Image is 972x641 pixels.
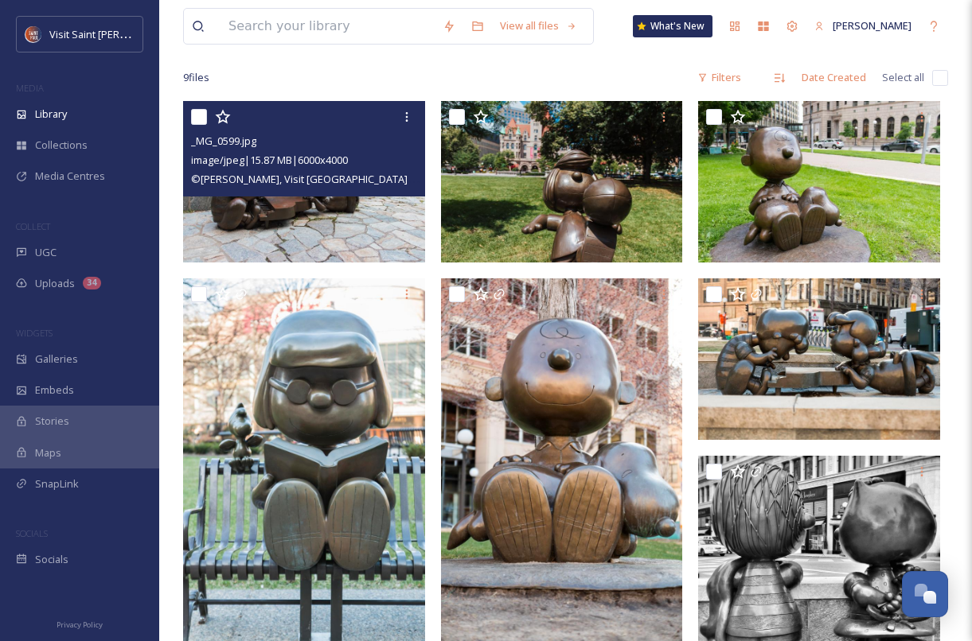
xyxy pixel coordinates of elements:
span: Stories [35,414,69,429]
span: Visit Saint [PERSON_NAME] [49,26,177,41]
span: Media Centres [35,169,105,184]
span: Privacy Policy [57,620,103,630]
span: Galleries [35,352,78,367]
img: 059-3-0683_jpeg.jpg [698,278,940,440]
a: Privacy Policy [57,614,103,633]
span: © [PERSON_NAME], Visit [GEOGRAPHIC_DATA][PERSON_NAME] [191,171,486,186]
span: image/jpeg | 15.87 MB | 6000 x 4000 [191,153,348,167]
span: Embeds [35,383,74,398]
span: 9 file s [183,70,209,85]
span: Maps [35,445,61,460]
span: COLLECT [16,220,50,232]
span: [PERSON_NAME] [833,18,911,33]
div: 34 [83,277,101,289]
input: Search your library [221,9,435,44]
span: Library [35,107,67,122]
span: Collections [35,138,88,153]
span: Select all [882,70,924,85]
img: 059-3-0684_jpeg.jpg [441,278,683,641]
span: MEDIA [16,82,44,94]
img: 059-3-0686_jpeg.jpg [183,278,425,641]
a: What's New [633,15,712,37]
img: Visit%20Saint%20Paul%20Updated%20Profile%20Image.jpg [25,26,41,42]
span: Uploads [35,276,75,291]
span: WIDGETS [16,327,53,339]
span: UGC [35,245,57,260]
span: SnapLink [35,476,79,491]
span: SOCIALS [16,527,48,539]
img: _MG_0582.jpg [441,101,683,262]
span: _MG_0599.jpg [191,134,256,148]
span: Socials [35,552,68,567]
a: [PERSON_NAME] [806,10,919,41]
div: Filters [689,62,749,93]
div: Date Created [794,62,874,93]
a: View all files [492,10,585,41]
button: Open Chat [902,571,948,617]
img: _MG_0605.jpg [698,101,940,262]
